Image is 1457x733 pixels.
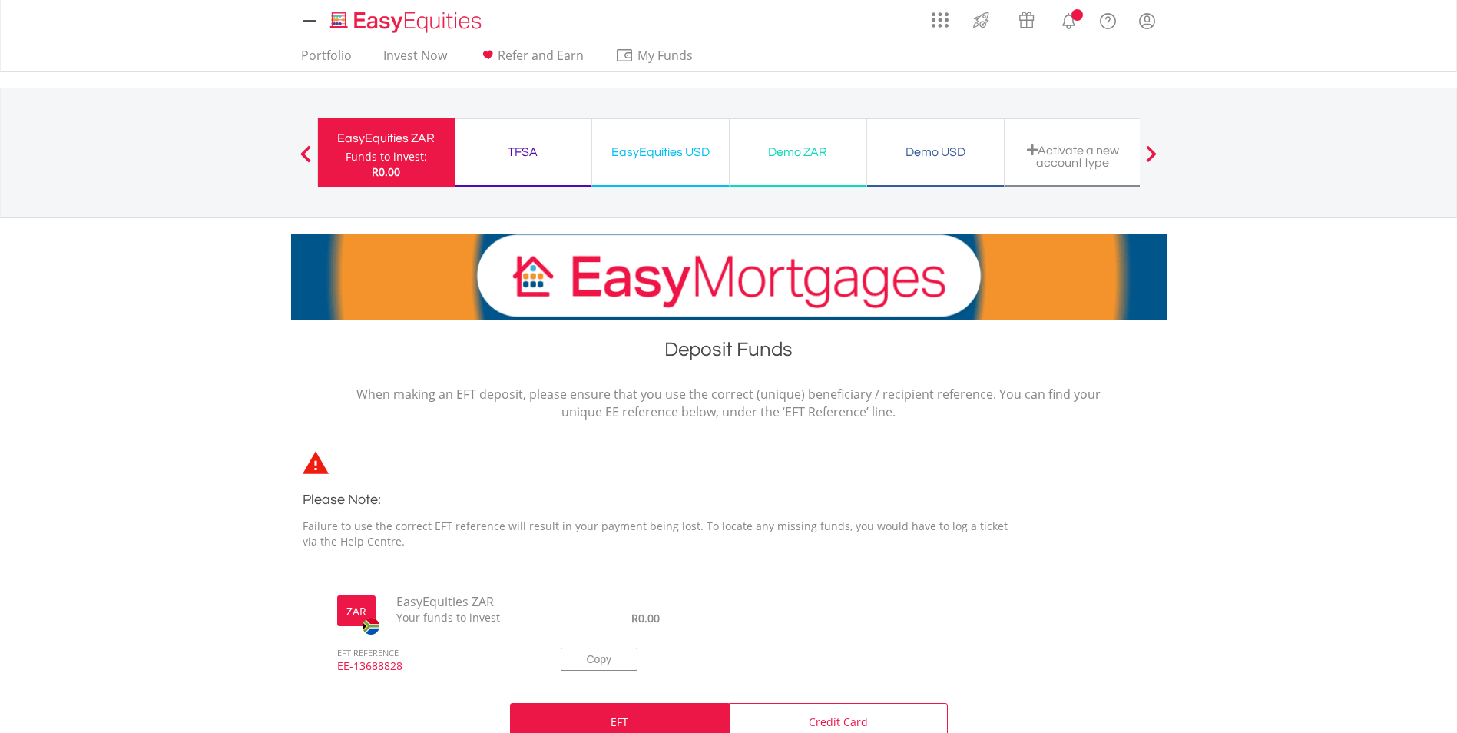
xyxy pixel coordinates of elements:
[739,141,857,163] div: Demo ZAR
[1014,8,1039,32] img: vouchers-v2.svg
[1014,144,1132,169] div: Activate a new account type
[809,715,868,730] p: Credit Card
[611,715,628,730] p: EFT
[932,12,949,28] img: grid-menu-icon.svg
[1128,4,1167,38] a: My Profile
[303,489,1025,511] h3: Please Note:
[346,604,366,619] label: ZAR
[326,658,538,688] span: EE-13688828
[372,164,400,179] span: R0.00
[464,141,582,163] div: TFSA
[324,4,488,35] a: Home page
[876,141,995,163] div: Demo USD
[346,149,427,164] div: Funds to invest:
[561,648,637,671] button: Copy
[1004,4,1049,32] a: Vouchers
[969,8,994,32] img: thrive-v2.svg
[327,9,488,35] img: EasyEquities_Logo.png
[1088,4,1128,35] a: FAQ's and Support
[1049,4,1088,35] a: Notifications
[472,48,590,71] a: Refer and Earn
[601,141,720,163] div: EasyEquities USD
[377,48,453,71] a: Invest Now
[498,47,584,64] span: Refer and Earn
[303,451,329,474] img: statements-icon-error-satrix.svg
[291,234,1167,320] img: EasyMortage Promotion Banner
[291,336,1167,370] h1: Deposit Funds
[385,610,538,625] span: Your funds to invest
[303,519,1025,549] p: Failure to use the correct EFT reference will result in your payment being lost. To locate any mi...
[327,128,445,149] div: EasyEquities ZAR
[922,4,959,28] a: AppsGrid
[326,626,538,659] span: EFT REFERENCE
[385,593,538,611] span: EasyEquities ZAR
[615,45,716,65] span: My Funds
[356,386,1101,421] p: When making an EFT deposit, please ensure that you use the correct (unique) beneficiary / recipie...
[631,611,660,625] span: R0.00
[295,48,358,71] a: Portfolio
